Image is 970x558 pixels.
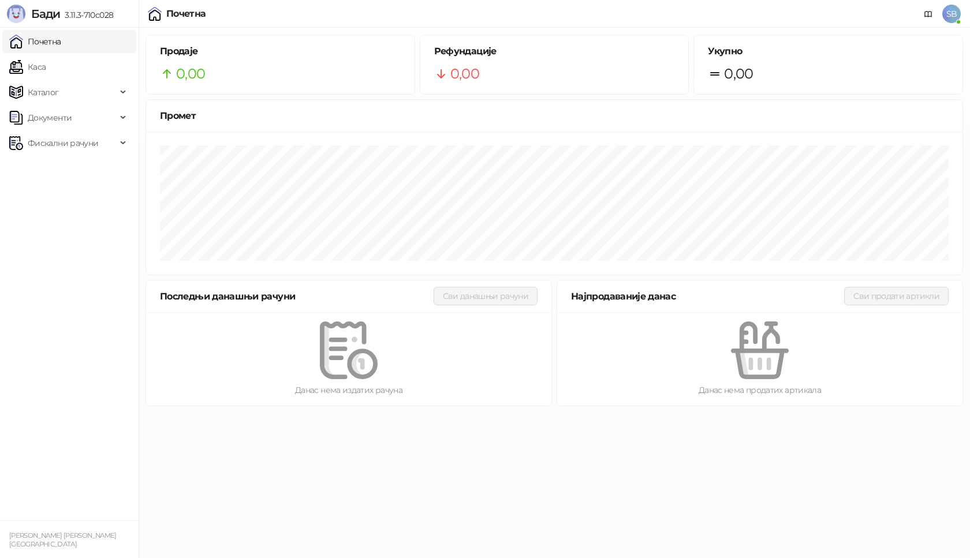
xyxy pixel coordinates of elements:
[434,287,538,305] button: Сви данашњи рачуни
[942,5,961,23] span: SB
[9,55,46,78] a: Каса
[28,81,59,104] span: Каталог
[571,289,844,304] div: Најпродаваније данас
[724,63,753,85] span: 0,00
[450,63,479,85] span: 0,00
[160,44,401,58] h5: Продаје
[166,9,206,18] div: Почетна
[60,10,113,20] span: 3.11.3-710c028
[919,5,938,23] a: Документација
[165,384,533,396] div: Данас нема издатих рачуна
[160,108,949,123] div: Промет
[31,7,60,21] span: Бади
[576,384,944,396] div: Данас нема продатих артикала
[9,531,117,548] small: [PERSON_NAME] [PERSON_NAME] [GEOGRAPHIC_DATA]
[7,5,25,23] img: Logo
[434,44,675,58] h5: Рефундације
[160,289,434,304] div: Последњи данашњи рачуни
[708,44,949,58] h5: Укупно
[28,106,72,129] span: Документи
[9,30,61,53] a: Почетна
[844,287,949,305] button: Сви продати артикли
[28,132,98,155] span: Фискални рачуни
[176,63,205,85] span: 0,00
